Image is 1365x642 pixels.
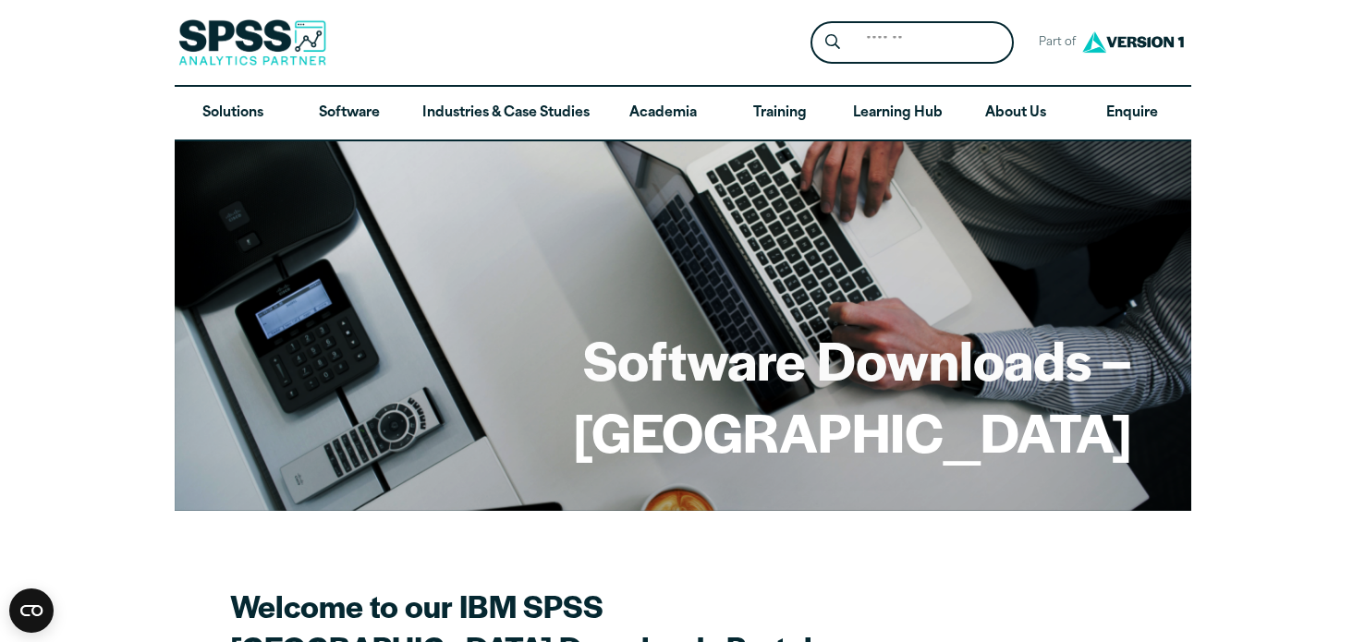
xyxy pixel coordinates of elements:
h1: Software Downloads – [GEOGRAPHIC_DATA] [234,323,1132,466]
img: SPSS Analytics Partner [178,19,326,66]
button: Open CMP widget [9,588,54,633]
a: Academia [604,87,721,140]
a: Software [291,87,408,140]
form: Site Header Search Form [810,21,1014,65]
a: Solutions [175,87,291,140]
span: Part of [1029,30,1078,56]
a: Training [721,87,837,140]
img: Version1 Logo [1078,25,1188,59]
a: Industries & Case Studies [408,87,604,140]
button: Search magnifying glass icon [815,26,849,60]
svg: Search magnifying glass icon [825,34,840,50]
nav: Desktop version of site main menu [175,87,1191,140]
a: Enquire [1074,87,1190,140]
a: About Us [957,87,1074,140]
a: Learning Hub [838,87,957,140]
